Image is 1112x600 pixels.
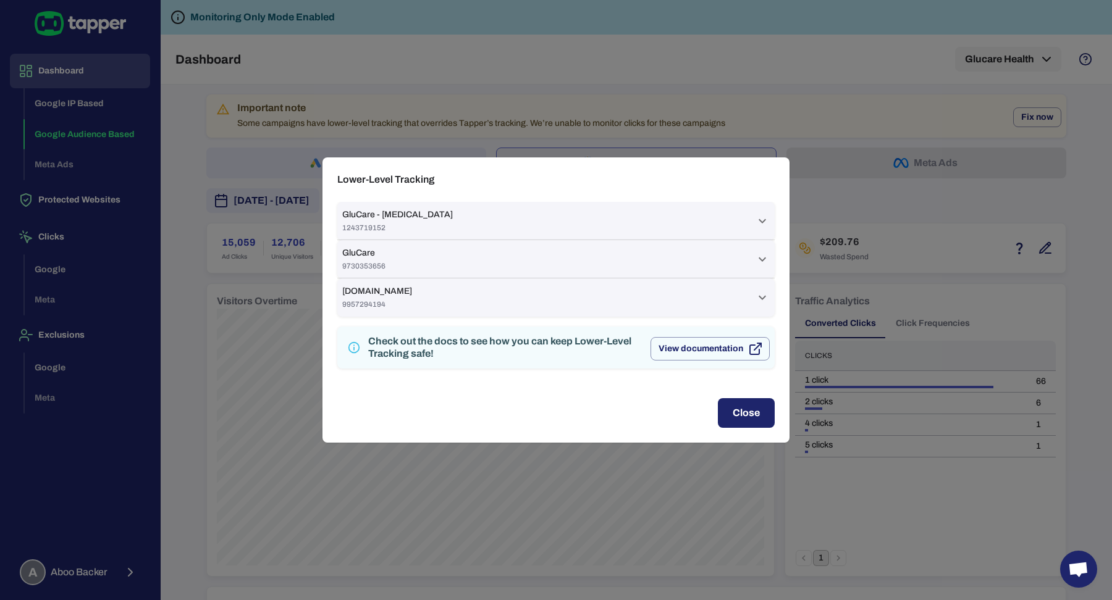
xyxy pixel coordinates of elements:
div: [DOMAIN_NAME]9957294194 [337,278,775,317]
div: Check out the docs to see how you can keep Lower-Level Tracking safe! [368,335,641,360]
span: 1243719152 [342,223,453,233]
span: GluCare - [MEDICAL_DATA] [342,209,453,220]
button: Close [718,398,775,428]
span: 9957294194 [342,299,412,309]
span: [DOMAIN_NAME] [342,286,412,297]
button: View documentation [651,337,770,360]
div: GluCare - [MEDICAL_DATA]1243719152 [337,202,775,240]
a: Open chat [1060,551,1097,588]
span: 9730353656 [342,261,385,271]
span: GluCare [342,248,385,259]
h2: Lower-Level Tracking [322,157,790,202]
div: GluCare9730353656 [337,240,775,278]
